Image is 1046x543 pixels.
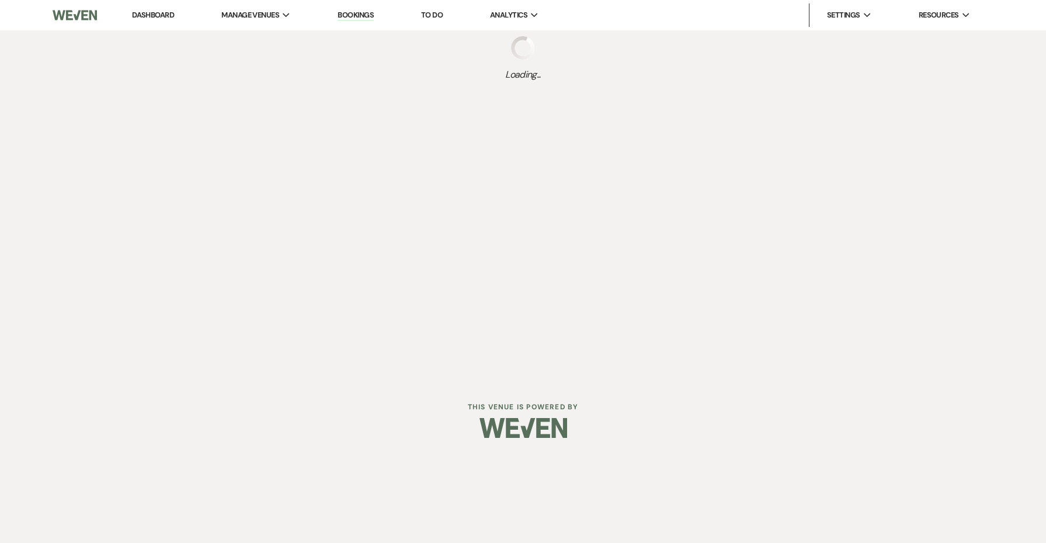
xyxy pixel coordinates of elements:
[338,10,374,21] a: Bookings
[490,9,527,21] span: Analytics
[919,9,959,21] span: Resources
[132,10,174,20] a: Dashboard
[479,408,567,448] img: Weven Logo
[53,3,97,27] img: Weven Logo
[421,10,443,20] a: To Do
[827,9,860,21] span: Settings
[505,68,541,82] span: Loading...
[511,36,534,60] img: loading spinner
[221,9,279,21] span: Manage Venues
